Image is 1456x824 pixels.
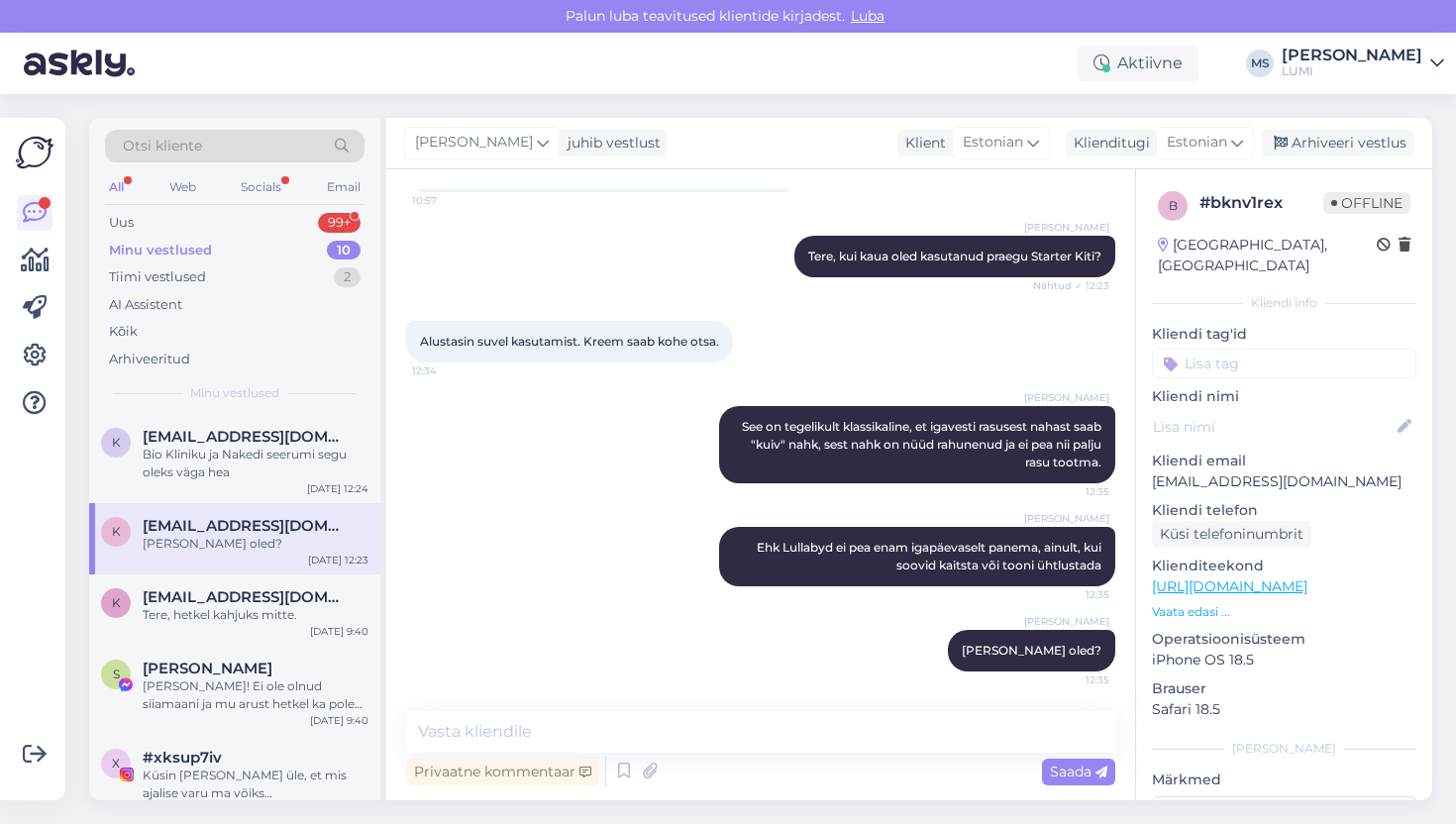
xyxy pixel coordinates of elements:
[1152,521,1311,548] div: Küsi telefoninumbrit
[318,213,361,233] div: 99+
[1078,46,1198,81] div: Aktiivne
[1167,132,1227,154] span: Estonian
[420,334,719,349] span: Alustasin suvel kasutamist. Kreem saab kohe otsa.
[1024,220,1109,235] span: [PERSON_NAME]
[1152,500,1416,521] p: Kliendi telefon
[109,241,212,260] div: Minu vestlused
[1152,556,1416,576] p: Klienditeekond
[109,295,182,315] div: AI Assistent
[105,174,128,200] div: All
[143,446,368,481] div: Bio Kliniku ja Nakedi seerumi segu oleks väga hea
[123,136,202,156] span: Otsi kliente
[308,553,368,567] div: [DATE] 12:23
[323,174,364,200] div: Email
[1035,484,1109,499] span: 12:35
[143,517,349,535] span: Kadi.sau@gmail.com
[1152,294,1416,312] div: Kliendi info
[1152,770,1416,790] p: Märkmed
[808,249,1101,263] span: Tere, kui kaua oled kasutanud praegu Starter Kiti?
[1152,471,1416,492] p: [EMAIL_ADDRESS][DOMAIN_NAME]
[1282,48,1422,63] div: [PERSON_NAME]
[1153,416,1394,438] input: Lisa nimi
[307,481,368,496] div: [DATE] 12:24
[1024,614,1109,629] span: [PERSON_NAME]
[560,133,661,154] div: juhib vestlust
[143,535,368,553] div: [PERSON_NAME] oled?
[406,759,599,785] div: Privaatne kommentaar
[1066,133,1150,154] div: Klienditugi
[1152,349,1416,378] input: Lisa tag
[112,595,121,610] span: K
[109,322,138,342] div: Kõik
[143,660,272,677] span: Sandra Tiks
[412,363,486,378] span: 12:34
[109,350,190,369] div: Arhiveeritud
[1152,324,1416,345] p: Kliendi tag'id
[845,7,890,25] span: Luba
[1158,235,1377,276] div: [GEOGRAPHIC_DATA], [GEOGRAPHIC_DATA]
[897,133,946,154] div: Klient
[1035,587,1109,602] span: 12:35
[109,267,206,287] div: Tiimi vestlused
[1262,130,1414,156] div: Arhiveeri vestlus
[1024,511,1109,526] span: [PERSON_NAME]
[962,643,1101,658] span: [PERSON_NAME] oled?
[112,435,121,450] span: k
[327,241,361,260] div: 10
[310,713,368,728] div: [DATE] 9:40
[415,132,533,154] span: [PERSON_NAME]
[1152,451,1416,471] p: Kliendi email
[109,213,134,233] div: Uus
[1024,390,1109,405] span: [PERSON_NAME]
[1035,672,1109,687] span: 12:35
[143,588,349,606] span: Kadriann.adra@gmail.com
[1152,740,1416,758] div: [PERSON_NAME]
[112,524,121,539] span: K
[143,677,368,713] div: [PERSON_NAME]! Ei ole olnud siiamaani ja mu arust hetkel ka pole plaanis teha selleks aastaks.
[742,419,1104,469] span: See on tegelikult klassikaline, et igavesti rasusest nahast saab "kuiv" nahk, sest nahk on nüüd r...
[1282,63,1422,79] div: LUMI
[1152,629,1416,650] p: Operatsioonisüsteem
[1050,763,1107,780] span: Saada
[1152,699,1416,720] p: Safari 18.5
[143,767,368,802] div: Küsin [PERSON_NAME] üle, et mis ajalise varu ma võiks [PERSON_NAME]? Et ma ostaksin tagasituleku ...
[1282,48,1444,79] a: [PERSON_NAME]LUMI
[1323,192,1410,214] span: Offline
[143,428,349,446] span: kersti.sikk@gmail.com
[165,174,200,200] div: Web
[1152,678,1416,699] p: Brauser
[1152,386,1416,407] p: Kliendi nimi
[143,749,222,767] span: #xksup7iv
[1152,650,1416,670] p: iPhone OS 18.5
[1152,603,1416,621] p: Vaata edasi ...
[963,132,1023,154] span: Estonian
[237,174,285,200] div: Socials
[412,193,486,208] span: 10:57
[310,624,368,639] div: [DATE] 9:40
[757,540,1104,572] span: Ehk Lullabyd ei pea enam igapäevaselt panema, ainult, kui soovid kaitsta või tooni ühtlustada
[1169,198,1178,213] span: b
[334,267,361,287] div: 2
[113,667,120,681] span: S
[112,756,120,771] span: x
[1152,577,1307,595] a: [URL][DOMAIN_NAME]
[143,606,368,624] div: Tere, hetkel kahjuks mitte.
[190,384,279,402] span: Minu vestlused
[1246,50,1274,77] div: MS
[1033,278,1109,293] span: Nähtud ✓ 12:23
[16,134,53,171] img: Askly Logo
[1199,191,1323,215] div: # bknv1rex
